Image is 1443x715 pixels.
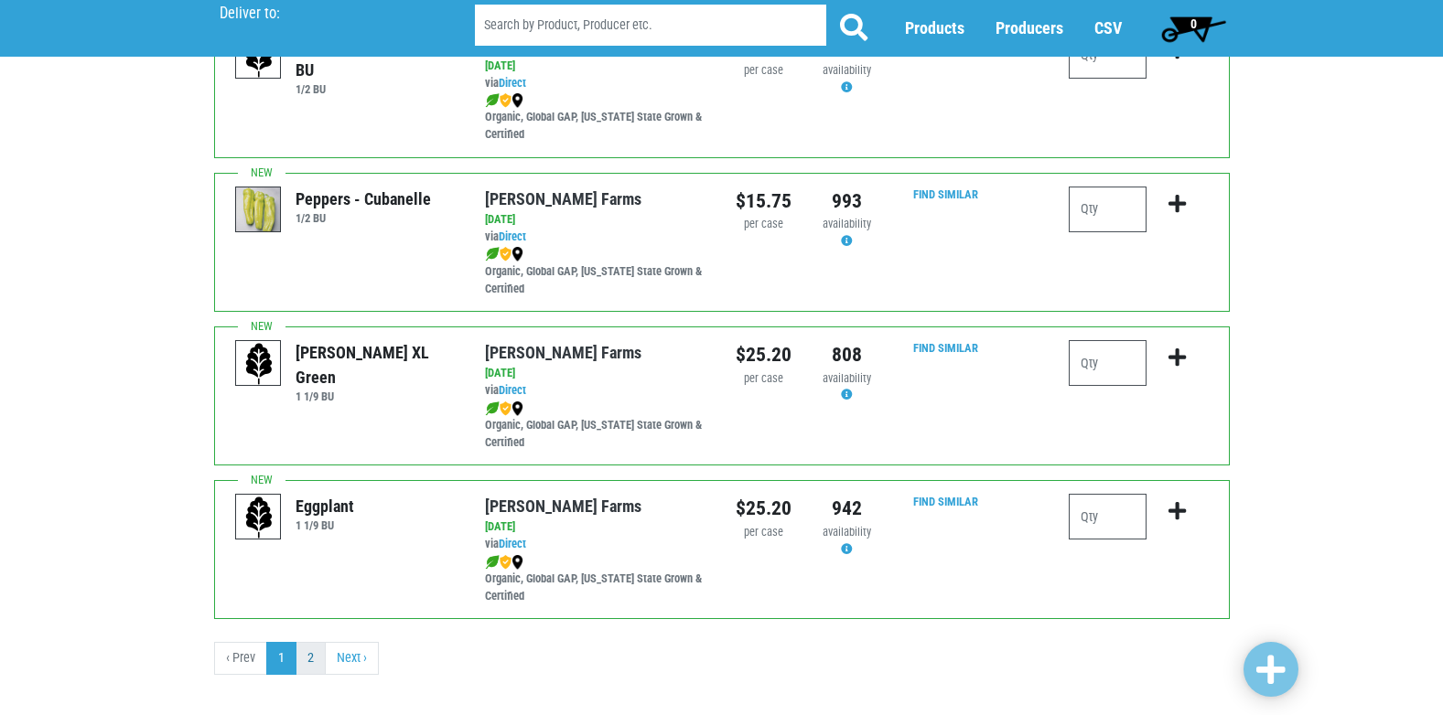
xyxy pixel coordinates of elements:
img: leaf-e5c59151409436ccce96b2ca1b28e03c.png [485,401,500,416]
div: per case [736,216,791,233]
div: via [485,536,707,553]
a: Peppers - Cubanelle [236,202,282,218]
h6: 1 1/9 BU [296,518,354,532]
div: $25.20 [736,494,791,523]
a: Find Similar [913,495,978,508]
div: Eggplant [296,494,354,518]
div: 993 [819,187,875,216]
a: [PERSON_NAME] Farms [485,189,641,208]
a: Direct [499,383,526,397]
a: Find Similar [913,341,978,355]
div: [DATE] [485,211,707,229]
div: per case [736,62,791,80]
a: CSV [1094,19,1122,38]
img: leaf-e5c59151409436ccce96b2ca1b28e03c.png [485,93,500,108]
div: Organic, Global GAP, [US_STATE] State Grown & Certified [485,553,707,605]
img: map_marker-0e94453035b3232a4d21701695807de9.png [512,247,523,261]
a: Producers [996,19,1063,38]
img: placeholder-variety-43d6402dacf2d531de610a020419775a.svg [236,495,282,540]
p: Deliver to: [220,5,428,23]
input: Qty [1069,187,1147,232]
img: leaf-e5c59151409436ccce96b2ca1b28e03c.png [485,247,500,261]
div: 942 [819,494,875,523]
a: [PERSON_NAME] Farms [485,496,641,516]
div: via [485,229,707,246]
div: via [485,75,707,92]
span: availability [823,217,871,230]
input: Qty [1069,494,1147,539]
a: 2 [296,642,326,675]
a: [PERSON_NAME] Farms [485,343,641,362]
h6: 1 1/9 BU [296,390,458,403]
div: Peppers - Hungarian 1/2 BU [296,33,458,82]
div: [DATE] [485,518,707,536]
a: 1 [266,642,296,675]
img: map_marker-0e94453035b3232a4d21701695807de9.png [512,401,523,416]
a: Find Similar [913,187,978,201]
div: [DATE] [485,365,707,382]
span: availability [823,371,871,385]
div: [PERSON_NAME] XL Green [296,340,458,390]
img: leaf-e5c59151409436ccce96b2ca1b28e03c.png [485,555,500,570]
h6: 1/2 BU [296,211,431,225]
span: availability [823,63,871,77]
nav: pager [214,642,1230,675]
div: per case [736,370,791,388]
a: next [325,642,379,675]
div: $25.20 [736,340,791,369]
img: map_marker-0e94453035b3232a4d21701695807de9.png [512,93,523,108]
img: safety-e55c860ca8c00a9c171001a62a92dabd.png [500,247,512,261]
div: [DATE] [485,58,707,75]
a: Direct [499,229,526,243]
div: Peppers - Cubanelle [296,187,431,211]
div: Organic, Global GAP, [US_STATE] State Grown & Certified [485,92,707,144]
img: safety-e55c860ca8c00a9c171001a62a92dabd.png [500,555,512,570]
div: $15.75 [736,187,791,216]
div: per case [736,524,791,541]
img: placeholder-variety-43d6402dacf2d531de610a020419775a.svg [236,341,282,387]
img: safety-e55c860ca8c00a9c171001a62a92dabd.png [500,93,512,108]
a: Direct [499,76,526,90]
img: safety-e55c860ca8c00a9c171001a62a92dabd.png [500,401,512,416]
div: Organic, Global GAP, [US_STATE] State Grown & Certified [485,400,707,452]
a: Direct [499,537,526,550]
h6: 1/2 BU [296,82,458,96]
a: Products [905,19,964,38]
img: thumbnail-0a21d7569dbf8d3013673048c6385dc6.png [236,187,282,233]
img: map_marker-0e94453035b3232a4d21701695807de9.png [512,555,523,570]
a: 0 [1153,10,1234,47]
div: 808 [819,340,875,369]
span: availability [823,525,871,539]
span: 0 [1190,16,1197,31]
div: via [485,382,707,400]
input: Qty [1069,340,1147,386]
div: Organic, Global GAP, [US_STATE] State Grown & Certified [485,246,707,298]
input: Search by Product, Producer etc. [475,5,826,47]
